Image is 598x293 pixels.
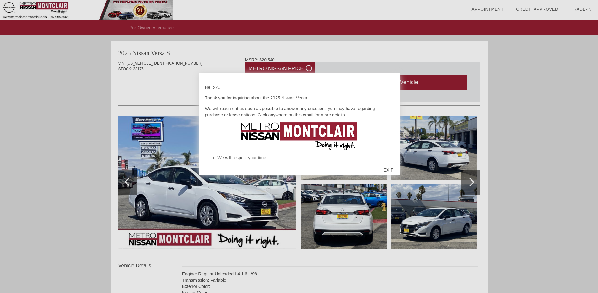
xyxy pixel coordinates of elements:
p: Thank you for inquiring about the 2025 Nissan Versa. [205,95,393,101]
p: We will reach out as soon as possible to answer any questions you may have regarding purchase or ... [205,105,393,118]
a: Appointment [471,7,504,12]
a: Trade-In [571,7,592,12]
a: Credit Approved [516,7,558,12]
p: Hello A, [205,84,393,90]
div: EXIT [377,161,399,179]
li: We will market our products and services honestly. [218,161,393,167]
li: We will respect your time. [218,155,393,161]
